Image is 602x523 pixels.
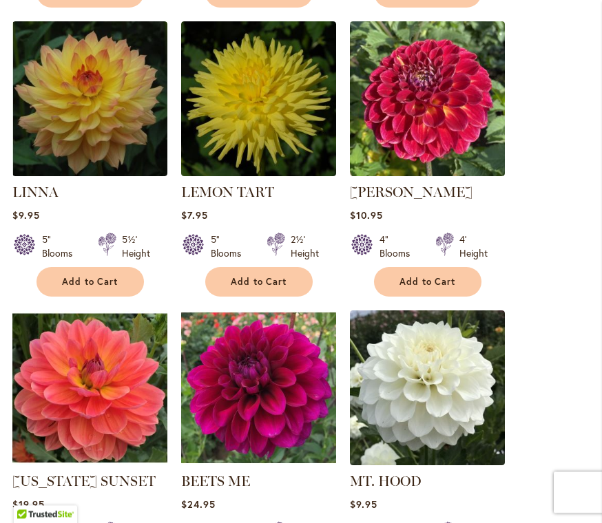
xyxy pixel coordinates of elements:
a: Matty Boo [350,167,505,180]
span: Add to Cart [231,277,287,288]
div: 5" Blooms [211,233,250,261]
a: BEETS ME [181,473,250,490]
button: Add to Cart [37,268,144,297]
a: [US_STATE] SUNSET [12,473,156,490]
div: 5½' Height [122,233,150,261]
a: MT. HOOD [350,456,505,469]
span: Add to Cart [399,277,456,288]
span: $9.95 [12,209,40,222]
a: LINNA [12,167,167,180]
a: BEETS ME [181,456,336,469]
span: Add to Cart [62,277,118,288]
a: [PERSON_NAME] [350,184,473,201]
div: 4" Blooms [380,233,419,261]
div: 2½' Height [291,233,319,261]
img: Matty Boo [350,22,505,177]
img: OREGON SUNSET [12,311,167,466]
span: $10.95 [350,209,383,222]
a: MT. HOOD [350,473,422,490]
img: MT. HOOD [350,311,505,466]
button: Add to Cart [374,268,481,297]
a: LINNA [12,184,59,201]
a: LEMON TART [181,167,336,180]
img: LINNA [12,22,167,177]
span: $7.95 [181,209,208,222]
div: 4' Height [459,233,488,261]
a: OREGON SUNSET [12,456,167,469]
span: $24.95 [181,498,216,511]
button: Add to Cart [205,268,313,297]
div: 5" Blooms [42,233,81,261]
a: LEMON TART [181,184,274,201]
span: $9.95 [350,498,377,511]
img: BEETS ME [181,311,336,466]
iframe: Launch Accessibility Center [10,474,49,513]
img: LEMON TART [181,22,336,177]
